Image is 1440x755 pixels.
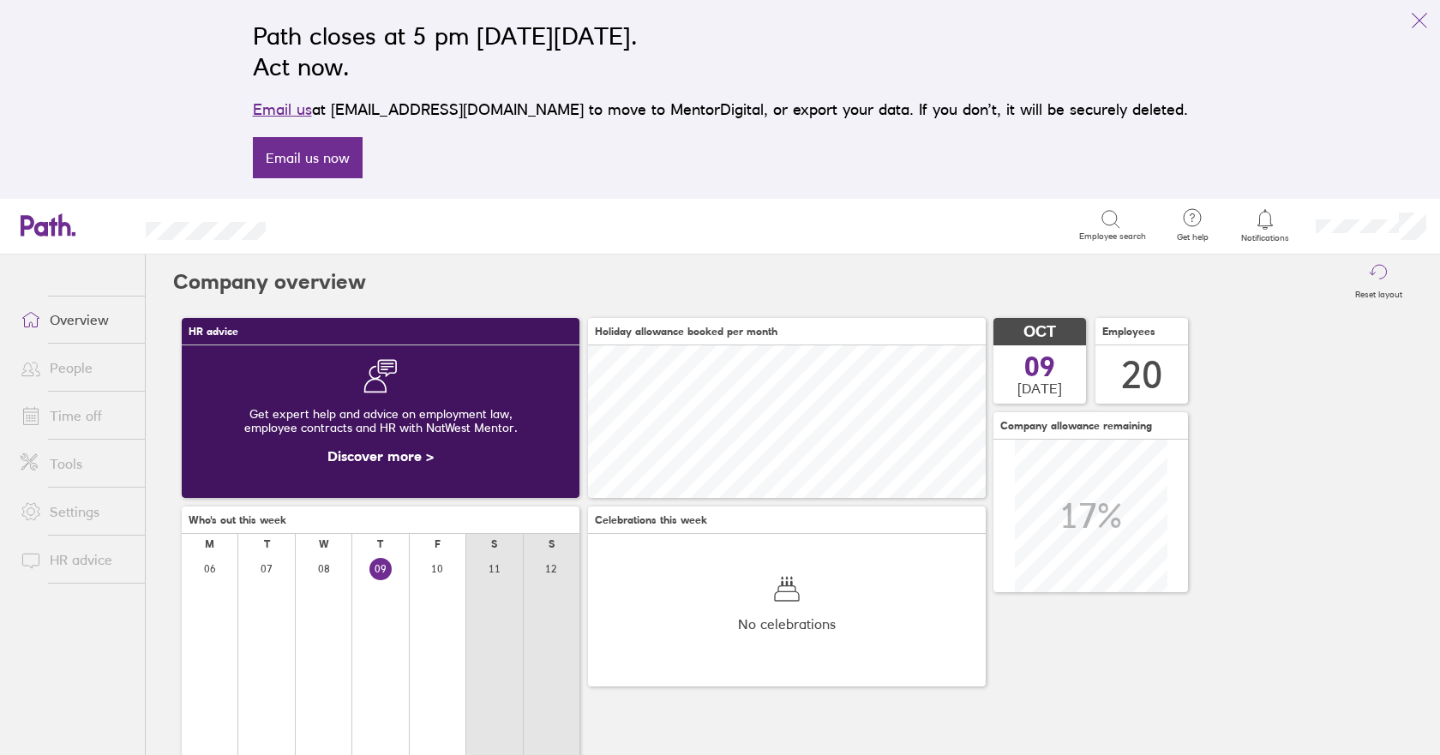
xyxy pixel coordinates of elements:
span: [DATE] [1017,380,1062,396]
span: Holiday allowance booked per month [595,326,777,338]
span: HR advice [189,326,238,338]
span: Celebrations this week [595,514,707,526]
div: F [435,538,441,550]
div: Get expert help and advice on employment law, employee contracts and HR with NatWest Mentor. [195,393,566,448]
a: Time off [7,398,145,433]
div: S [549,538,555,550]
a: Email us [253,100,312,118]
span: No celebrations [738,616,836,632]
a: People [7,351,145,385]
a: Settings [7,494,145,529]
span: Company allowance remaining [1000,420,1152,432]
h2: Company overview [173,255,366,309]
span: Employees [1102,326,1155,338]
div: S [491,538,497,550]
span: Notifications [1238,233,1293,243]
span: Who's out this week [189,514,286,526]
a: Email us now [253,137,363,178]
div: 20 [1121,353,1162,397]
button: Reset layout [1345,255,1413,309]
span: OCT [1023,323,1056,341]
a: Notifications [1238,207,1293,243]
h2: Path closes at 5 pm [DATE][DATE]. Act now. [253,21,1188,82]
a: Discover more > [327,447,434,464]
span: Employee search [1079,231,1146,242]
a: Overview [7,303,145,337]
p: at [EMAIL_ADDRESS][DOMAIN_NAME] to move to MentorDigital, or export your data. If you don’t, it w... [253,98,1188,122]
div: W [319,538,329,550]
span: Get help [1165,232,1221,243]
div: Search [312,217,356,232]
label: Reset layout [1345,285,1413,300]
div: T [264,538,270,550]
a: Tools [7,446,145,481]
div: M [205,538,214,550]
div: T [377,538,383,550]
a: HR advice [7,542,145,577]
span: 09 [1024,353,1055,380]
